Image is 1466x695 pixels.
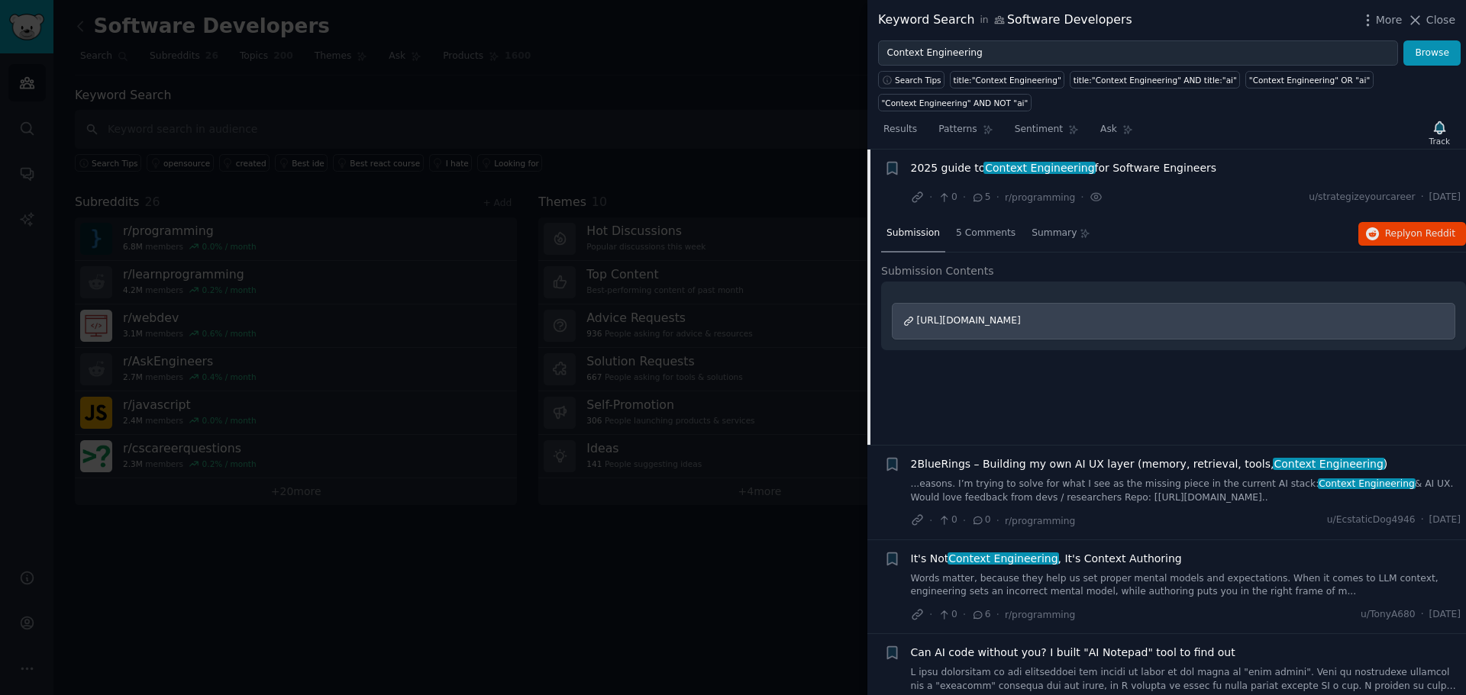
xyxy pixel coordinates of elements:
a: Results [878,117,922,149]
div: "Context Engineering" AND NOT "ai" [882,98,1028,108]
span: Reply [1385,227,1455,241]
span: · [1421,191,1424,204]
span: Context Engineering [983,162,1096,174]
button: Search Tips [878,71,945,88]
div: Track [1429,136,1450,146]
span: Patterns [938,123,977,137]
div: "Context Engineering" OR "ai" [1249,75,1370,85]
span: · [996,607,999,623]
span: u/strategizeyourcareer [1309,191,1416,204]
span: 0 [971,513,990,527]
span: [URL][DOMAIN_NAME] [917,315,1021,326]
span: u/TonyA680 [1361,608,1416,622]
button: Replyon Reddit [1358,222,1466,246]
input: Try a keyword related to your business [878,40,1398,66]
span: · [929,513,932,529]
div: title:"Context Engineering" AND title:"ai" [1074,75,1237,85]
button: Close [1407,12,1455,28]
span: Close [1426,12,1455,28]
span: 6 [971,608,990,622]
span: · [1421,608,1424,622]
span: r/programming [1005,516,1075,526]
span: 5 Comments [956,227,1016,240]
span: 0 [938,513,957,527]
span: 5 [971,191,990,204]
span: Submission [886,227,940,240]
span: Context Engineering [1273,458,1385,470]
button: Track [1424,117,1455,149]
a: Can AI code without you? I built "AI Notepad" tool to find out [911,645,1235,661]
a: "Context Engineering" AND NOT "ai" [878,94,1032,111]
a: 2BlueRings – Building my own AI UX layer (memory, retrieval, tools,Context Engineering) [911,456,1388,472]
div: Keyword Search Software Developers [878,11,1132,30]
span: Submission Contents [881,263,994,279]
span: 2BlueRings – Building my own AI UX layer (memory, retrieval, tools, ) [911,456,1388,472]
span: · [929,189,932,205]
a: "Context Engineering" OR "ai" [1245,71,1373,88]
span: 2025 guide to for Software Engineers [911,160,1217,176]
span: It's Not , It's Context Authoring [911,551,1182,567]
span: · [963,513,966,529]
a: Words matter, because they help us set proper mental models and expectations. When it comes to LL... [911,572,1461,599]
span: [DATE] [1429,608,1461,622]
span: Sentiment [1015,123,1063,137]
span: Search Tips [895,75,941,85]
span: · [1421,513,1424,527]
span: Context Engineering [1318,478,1416,489]
span: · [996,513,999,529]
span: More [1376,12,1403,28]
span: Context Engineering [948,552,1060,565]
span: Ask [1100,123,1117,137]
span: r/programming [1005,610,1075,620]
span: · [996,189,999,205]
span: u/EcstaticDog4946 [1327,513,1416,527]
button: Browse [1403,40,1461,66]
span: [DATE] [1429,513,1461,527]
a: Ask [1095,117,1138,149]
span: Results [883,123,917,137]
a: L ipsu dolorsitam co adi elitseddoei tem incidi ut labor et dol magna al "enim admini". Veni qu n... [911,666,1461,693]
a: Sentiment [1009,117,1084,149]
a: title:"Context Engineering" AND title:"ai" [1070,71,1240,88]
span: · [963,189,966,205]
span: on Reddit [1411,228,1455,239]
span: 0 [938,191,957,204]
span: Summary [1032,227,1077,240]
span: [DATE] [1429,191,1461,204]
span: in [980,14,988,27]
a: [URL][DOMAIN_NAME] [892,303,1455,339]
span: r/programming [1005,192,1075,203]
span: · [929,607,932,623]
a: It's NotContext Engineering, It's Context Authoring [911,551,1182,567]
a: title:"Context Engineering" [950,71,1064,88]
a: Patterns [933,117,998,149]
span: 0 [938,608,957,622]
span: · [1080,189,1083,205]
div: title:"Context Engineering" [954,75,1061,85]
a: ...easons. I’m trying to solve for what I see as the missing piece in the current AI stack:Contex... [911,478,1461,504]
button: More [1360,12,1403,28]
span: · [963,607,966,623]
a: 2025 guide toContext Engineeringfor Software Engineers [911,160,1217,176]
